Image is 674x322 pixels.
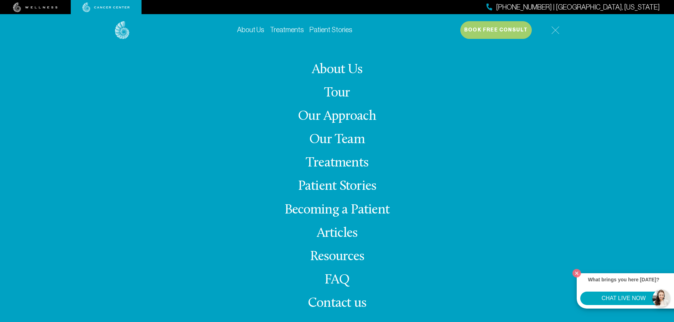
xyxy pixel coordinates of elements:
a: About Us [237,26,264,34]
a: Resources [310,250,364,264]
a: Patient Stories [298,180,376,193]
button: Book Free Consult [460,21,532,39]
img: logo [115,21,129,39]
a: Treatments [306,156,368,170]
a: [PHONE_NUMBER] | [GEOGRAPHIC_DATA], [US_STATE] [486,2,660,12]
img: icon-hamburger [551,26,559,34]
a: Our Team [309,133,365,147]
a: Treatments [270,26,304,34]
span: [PHONE_NUMBER] | [GEOGRAPHIC_DATA], [US_STATE] [496,2,660,12]
a: Becoming a Patient [284,203,390,217]
a: Patient Stories [310,26,352,34]
button: Close [571,267,583,279]
span: Contact us [308,297,366,310]
a: FAQ [324,273,350,287]
a: Tour [324,86,350,100]
button: CHAT LIVE NOW [580,292,667,305]
img: cancer center [82,2,130,12]
a: About Us [312,63,362,77]
a: Our Approach [298,110,376,123]
strong: What brings you here [DATE]? [588,277,659,282]
img: wellness [13,2,58,12]
a: Articles [317,227,358,240]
